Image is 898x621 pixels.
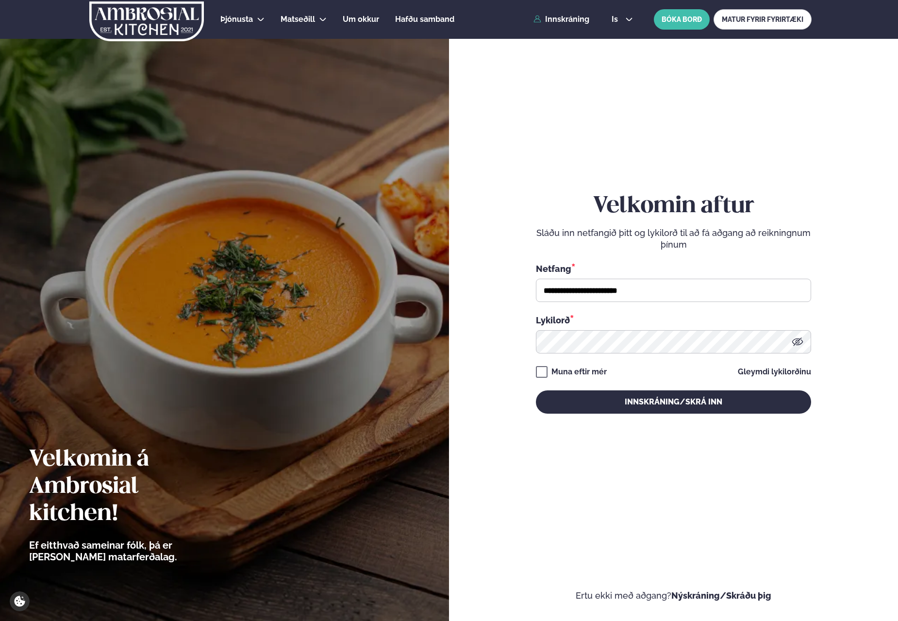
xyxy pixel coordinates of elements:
[29,539,231,563] p: Ef eitthvað sameinar fólk, þá er [PERSON_NAME] matarferðalag.
[654,9,710,30] button: BÓKA BORÐ
[536,262,811,275] div: Netfang
[714,9,812,30] a: MATUR FYRIR FYRIRTÆKI
[738,368,811,376] a: Gleymdi lykilorðinu
[343,14,379,25] a: Um okkur
[220,15,253,24] span: Þjónusta
[536,227,811,251] p: Sláðu inn netfangið þitt og lykilorð til að fá aðgang að reikningnum þínum
[343,15,379,24] span: Um okkur
[395,15,454,24] span: Hafðu samband
[478,590,869,602] p: Ertu ekki með aðgang?
[10,591,30,611] a: Cookie settings
[671,590,771,601] a: Nýskráning/Skráðu þig
[536,314,811,326] div: Lykilorð
[536,390,811,414] button: Innskráning/Skrá inn
[612,16,621,23] span: is
[536,193,811,220] h2: Velkomin aftur
[29,446,231,528] h2: Velkomin á Ambrosial kitchen!
[395,14,454,25] a: Hafðu samband
[89,1,205,41] img: logo
[220,14,253,25] a: Þjónusta
[281,14,315,25] a: Matseðill
[604,16,640,23] button: is
[533,15,589,24] a: Innskráning
[281,15,315,24] span: Matseðill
